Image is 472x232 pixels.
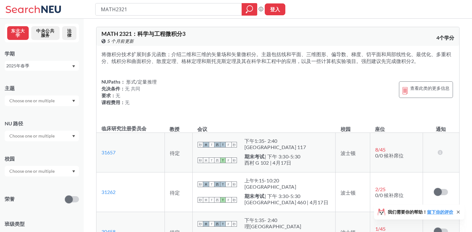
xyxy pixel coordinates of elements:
[170,190,180,196] font: 待定
[244,138,255,144] font: 下午
[211,198,213,202] font: T
[204,158,208,162] font: 米
[222,198,224,202] font: T
[5,221,25,227] font: 班级类型
[378,226,380,232] font: /
[233,198,236,202] font: 秒
[101,125,146,131] font: 临床研究注册委员会
[233,158,236,162] font: 秒
[199,158,202,162] font: 秒
[375,192,404,198] font: 0/0 候补席位
[244,223,302,229] font: 理[GEOGRAPHIC_DATA]
[265,3,285,15] button: 登入
[101,30,118,37] font: MATH
[244,160,292,166] font: 西村 G 102 | 4月17日
[137,30,185,37] font: 科学与工程微积分3
[170,150,180,156] font: 待定
[228,158,229,162] font: F
[204,182,208,186] font: 米
[204,143,208,147] font: 米
[125,86,140,91] font: 无 共同
[100,4,237,15] input: 班级、教授、课程号、“短语”
[216,182,219,186] font: 西
[244,199,328,205] font: [GEOGRAPHIC_DATA] 460 | 4月17日
[7,26,29,40] button: 东北大学
[211,222,213,226] font: T
[6,63,29,68] font: 2025年春季
[5,131,79,141] div: 下拉箭头
[222,182,224,186] font: T
[6,167,59,175] input: Choose one or multiple
[216,198,219,202] font: 西
[216,222,219,226] font: 西
[199,143,202,147] font: 秒
[204,222,208,226] font: 米
[5,166,79,176] div: 下拉箭头
[119,30,132,37] font: 2321
[266,177,279,183] font: 10:20
[216,158,219,162] font: 西
[244,193,265,199] font: 期末考试
[125,99,130,105] font: 无
[62,26,76,40] button: 法律
[204,198,208,202] font: 米
[72,100,75,102] svg: 下拉箭头
[199,222,202,226] font: 秒
[375,147,378,152] font: 8
[375,126,385,132] font: 座位
[341,150,356,156] font: 波士顿
[427,209,453,215] a: 留下你的评价
[132,30,137,37] font: ：
[6,97,59,104] input: Choose one or multiple
[375,152,404,158] font: 0/0 候补席位
[264,138,278,144] font: - 2:40
[380,147,386,152] font: 45
[244,153,265,159] font: 期末考试
[233,222,236,226] font: 秒
[222,143,224,147] font: T
[197,126,207,132] font: 会议
[222,222,224,226] font: T
[410,85,450,91] font: 查看此类的更多信息
[199,182,202,186] font: 秒
[216,143,219,147] font: 西
[211,143,213,147] font: T
[233,143,236,147] font: 秒
[222,158,224,162] font: T
[101,86,125,91] font: 先决条件：
[265,153,266,159] font: |
[31,26,60,40] button: 中央公共服务
[72,135,75,138] svg: 下拉箭头
[228,198,229,202] font: F
[211,182,213,186] font: T
[436,126,446,132] font: 通知
[264,217,278,223] font: - 2:40
[375,226,378,232] font: 1
[101,189,116,195] a: 31262
[107,38,134,44] font: 5 个月前更新
[264,177,266,183] font: -
[265,193,266,199] font: |
[67,28,72,38] font: 法律
[233,182,236,186] font: 秒
[341,126,351,132] font: 校园
[5,95,79,106] div: 下拉箭头
[267,153,300,159] font: 下午 3:30-5:30
[72,65,75,68] svg: 下拉箭头
[126,79,157,85] font: 形式/定量推理
[101,149,116,155] a: 31657
[244,184,296,190] font: [GEOGRAPHIC_DATA]
[211,158,213,162] font: T
[101,51,451,64] font: 将微积分技术扩展到多元函数；介绍二维和三维的矢量场和矢量微积分。主题包括线和平面、三维图形、偏导数、梯度、切平面和局部线性化、最优化、多重积分、线积分和曲面积分、散度定理、格林定理和斯托克斯定理...
[246,5,253,14] svg: 放大镜
[341,190,356,196] font: 波士顿
[5,196,15,202] font: 荣誉
[101,93,116,98] font: 要求：
[270,6,280,12] font: 登入
[254,217,264,223] font: 1:35
[101,79,125,85] font: NUPaths：
[5,51,15,56] font: 学期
